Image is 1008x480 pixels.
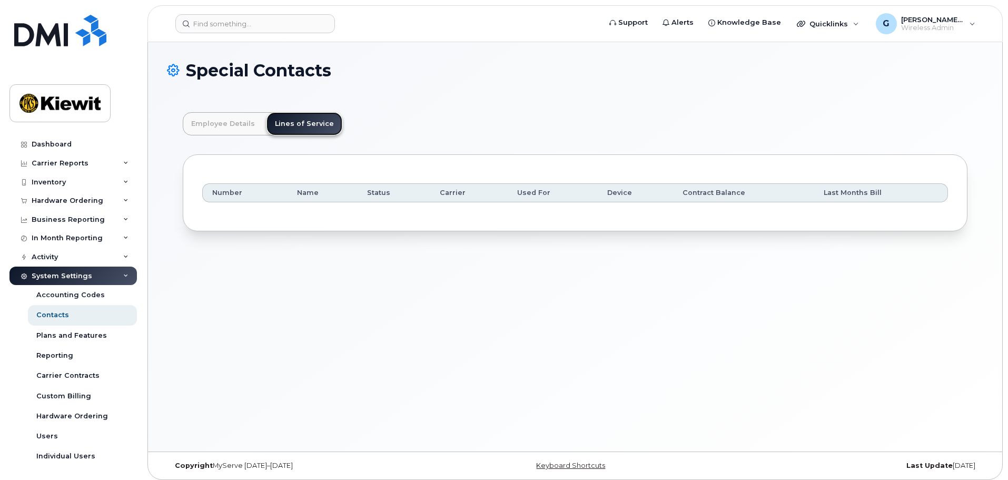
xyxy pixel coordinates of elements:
strong: Copyright [175,462,213,469]
strong: Last Update [906,462,953,469]
a: Lines of Service [266,112,342,135]
th: Last Months Bill [814,183,948,202]
div: [DATE] [711,462,983,470]
th: Carrier [430,183,508,202]
th: Number [202,183,288,202]
div: MyServe [DATE]–[DATE] [167,462,439,470]
th: Name [288,183,358,202]
th: Status [358,183,430,202]
a: Employee Details [183,112,263,135]
h1: Special Contacts [167,61,983,80]
iframe: Messenger Launcher [962,434,1000,472]
a: Keyboard Shortcuts [536,462,605,469]
th: Used For [508,183,598,202]
th: Device [598,183,673,202]
th: Contract Balance [673,183,814,202]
